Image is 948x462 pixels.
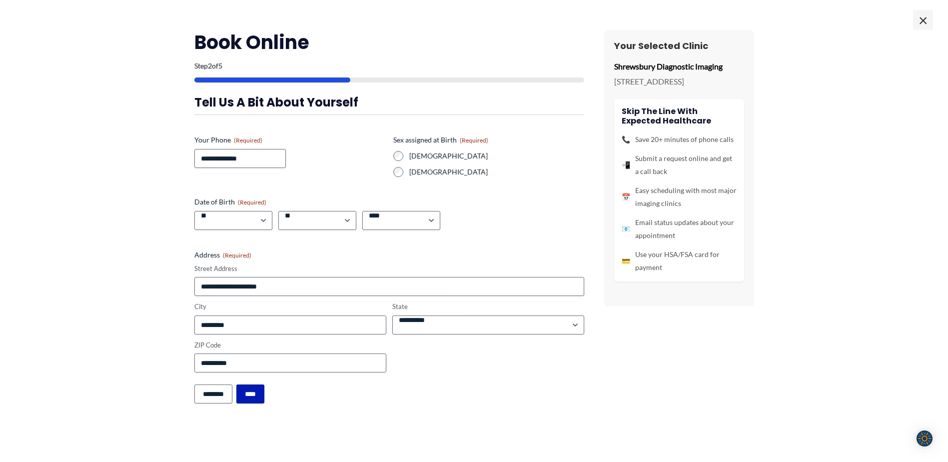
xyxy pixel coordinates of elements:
[194,302,386,311] label: City
[194,94,584,110] h3: Tell us a bit about yourself
[409,167,584,177] label: [DEMOGRAPHIC_DATA]
[194,197,266,207] legend: Date of Birth
[622,184,737,210] li: Easy scheduling with most major imaging clinics
[622,190,630,203] span: 📅
[622,222,630,235] span: 📧
[622,216,737,242] li: Email status updates about your appointment
[460,136,488,144] span: (Required)
[234,136,262,144] span: (Required)
[913,10,933,30] span: ×
[194,250,251,260] legend: Address
[392,302,584,311] label: State
[622,133,737,146] li: Save 20+ minutes of phone calls
[218,61,222,70] span: 5
[614,40,744,51] h3: Your Selected Clinic
[622,254,630,267] span: 💳
[238,198,266,206] span: (Required)
[622,248,737,274] li: Use your HSA/FSA card for payment
[622,133,630,146] span: 📞
[393,135,488,145] legend: Sex assigned at Birth
[622,152,737,178] li: Submit a request online and get a call back
[614,74,744,89] p: [STREET_ADDRESS]
[208,61,212,70] span: 2
[194,62,584,69] p: Step of
[194,135,385,145] label: Your Phone
[614,59,744,74] p: Shrewsbury Diagnostic Imaging
[194,340,386,350] label: ZIP Code
[194,30,584,54] h2: Book Online
[194,264,584,273] label: Street Address
[622,158,630,171] span: 📲
[622,106,737,125] h4: Skip the line with Expected Healthcare
[409,151,584,161] label: [DEMOGRAPHIC_DATA]
[223,251,251,259] span: (Required)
